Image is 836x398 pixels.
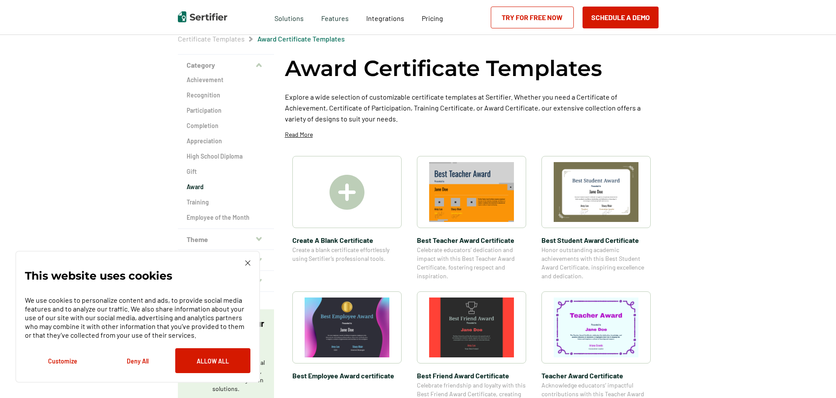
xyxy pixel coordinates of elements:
a: Best Student Award Certificate​Best Student Award Certificate​Honor outstanding academic achievem... [541,156,651,280]
button: Allow All [175,348,250,373]
a: Certificate Templates [178,35,245,43]
a: Gift [187,167,265,176]
a: Completion [187,121,265,130]
img: Best Teacher Award Certificate​ [429,162,514,222]
a: Employee of the Month [187,213,265,222]
p: Explore a wide selection of customizable certificate templates at Sertifier. Whether you need a C... [285,91,659,124]
span: Honor outstanding academic achievements with this Best Student Award Certificate, inspiring excel... [541,246,651,280]
a: Award [187,183,265,191]
button: Theme [178,229,274,250]
img: Best Student Award Certificate​ [554,162,638,222]
div: Category [178,76,274,229]
a: High School Diploma [187,152,265,161]
span: Create a blank certificate effortlessly using Sertifier’s professional tools. [292,246,402,263]
a: Try for Free Now [491,7,574,28]
button: Schedule a Demo [583,7,659,28]
span: Solutions [274,12,304,23]
img: Create A Blank Certificate [330,175,364,210]
a: Recognition [187,91,265,100]
a: Participation [187,106,265,115]
p: Read More [285,130,313,139]
span: Best Friend Award Certificate​ [417,370,526,381]
a: Training [187,198,265,207]
img: Sertifier | Digital Credentialing Platform [178,11,227,22]
span: Best Employee Award certificate​ [292,370,402,381]
img: Best Employee Award certificate​ [305,298,389,357]
button: Deny All [100,348,175,373]
p: We use cookies to personalize content and ads, to provide social media features and to analyze ou... [25,296,250,339]
a: Pricing [422,12,443,23]
span: Create A Blank Certificate [292,235,402,246]
span: Teacher Award Certificate [541,370,651,381]
a: Achievement [187,76,265,84]
a: Integrations [366,12,404,23]
h1: Award Certificate Templates [285,54,602,83]
p: This website uses cookies [25,271,172,280]
a: Award Certificate Templates [257,35,345,43]
iframe: Chat Widget [792,356,836,398]
img: Cookie Popup Close [245,260,250,266]
span: Best Student Award Certificate​ [541,235,651,246]
a: Appreciation [187,137,265,145]
img: Best Friend Award Certificate​ [429,298,514,357]
span: Celebrate educators’ dedication and impact with this Best Teacher Award Certificate, fostering re... [417,246,526,280]
span: Features [321,12,349,23]
img: Teacher Award Certificate [554,298,638,357]
button: Customize [25,348,100,373]
div: Breadcrumb [178,35,345,43]
button: Style [178,250,274,271]
span: Integrations [366,14,404,22]
span: Pricing [422,14,443,22]
span: Best Teacher Award Certificate​ [417,235,526,246]
a: Best Teacher Award Certificate​Best Teacher Award Certificate​Celebrate educators’ dedication and... [417,156,526,280]
button: Category [178,55,274,76]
